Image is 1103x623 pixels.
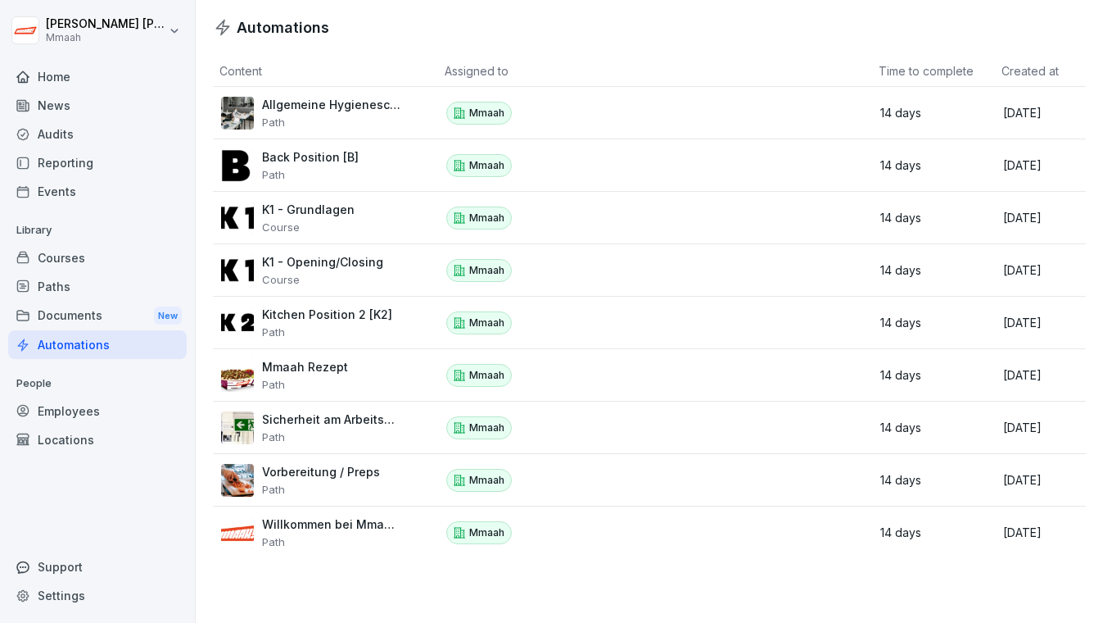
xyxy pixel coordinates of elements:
p: Allgemeine Hygieneschulung (nach LHMV §4) [262,98,401,112]
p: Mmaah Rezept [262,360,348,375]
p: Path [262,378,348,391]
p: Path [262,483,380,496]
p: Mmaah [469,316,504,330]
img: lc2q8w2m64dx5j1833xo83fo.png [221,412,254,444]
a: DocumentsNew [8,301,187,331]
p: 14 days [880,421,975,435]
p: Mmaah [469,106,504,121]
p: Course [262,273,383,286]
p: 14 days [880,106,975,121]
img: tcs8q0vkz8lilcv70bnqfs0v.png [221,202,254,234]
p: Library [8,217,187,243]
img: j4s38dokkwpoalzdi4v7r39m.png [221,97,254,130]
p: Mmaah [469,158,504,173]
a: Courses [8,243,187,272]
a: Paths [8,272,187,301]
img: zgq4tl0olxopzgbev14l1ycs.png [221,464,254,497]
p: Mmaah [46,32,165,43]
p: Course [262,221,355,234]
img: y1163pzbeotz6vwdii14kogk.png [221,254,254,287]
div: Support [8,553,187,581]
p: Path [262,168,359,181]
p: Mmaah [469,211,504,225]
p: People [8,371,187,397]
div: New [154,307,182,325]
div: Documents [8,301,187,331]
p: Vorbereitung / Preps [262,465,380,480]
a: Employees [8,397,187,425]
p: [PERSON_NAME] [PERSON_NAME] [46,17,165,31]
th: Time to complete [872,56,995,87]
p: Mmaah [469,525,504,540]
p: 14 days [880,158,975,173]
a: Settings [8,581,187,610]
p: 14 days [880,525,975,540]
a: Automations [8,330,187,359]
p: Mmaah [469,421,504,435]
a: Audits [8,120,187,148]
a: Events [8,177,187,206]
p: 14 days [880,368,975,383]
img: b636k1mdfmci2kdxgx7zc61r.png [221,516,254,549]
th: Content [213,56,438,87]
p: Path [262,116,401,129]
th: Assigned to [438,56,872,87]
p: K1 - Grundlagen [262,202,355,217]
img: m80q0xjq6a6gqbcofr2la3yu.png [221,307,254,339]
p: Mmaah [469,473,504,488]
p: Path [262,325,392,339]
p: 14 days [880,211,975,225]
a: News [8,91,187,120]
p: 14 days [880,263,975,278]
p: Mmaah [469,263,504,278]
p: K1 - Opening/Closing [262,255,383,270]
a: Home [8,62,187,91]
p: 14 days [880,316,975,330]
img: f4ylqw6d7f9doafj0xxw0tjp.png [221,359,254,392]
a: Reporting [8,148,187,177]
p: Mmaah [469,368,504,383]
p: Path [262,430,401,443]
a: Locations [8,425,187,454]
p: 14 days [880,473,975,488]
img: xgpuf8cue8d0tb14lum5xjnt.png [221,149,254,182]
p: Kitchen Position 2 [K2] [262,307,392,322]
p: Willkommen bei Mmaah! [262,517,401,532]
p: Back Position [B] [262,150,359,165]
p: Sicherheit am Arbeitsplatz [262,412,401,427]
p: Path [262,535,401,548]
h1: Automations [237,16,329,39]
